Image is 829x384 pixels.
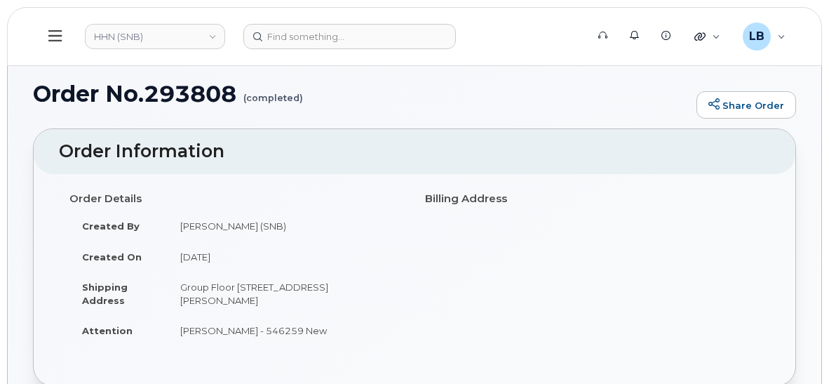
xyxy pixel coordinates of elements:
h4: Order Details [69,193,404,205]
strong: Attention [82,325,133,336]
td: Group Floor [STREET_ADDRESS][PERSON_NAME] [168,272,404,315]
a: Share Order [696,91,796,119]
td: [PERSON_NAME] (SNB) [168,211,404,241]
h4: Billing Address [425,193,760,205]
strong: Created By [82,220,140,232]
strong: Shipping Address [82,282,128,306]
strong: Created On [82,251,142,263]
small: (completed) [243,81,303,103]
td: [DATE] [168,241,404,272]
td: [PERSON_NAME] - 546259 New [168,315,404,346]
h1: Order No.293808 [33,81,689,106]
h2: Order Information [59,142,770,161]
